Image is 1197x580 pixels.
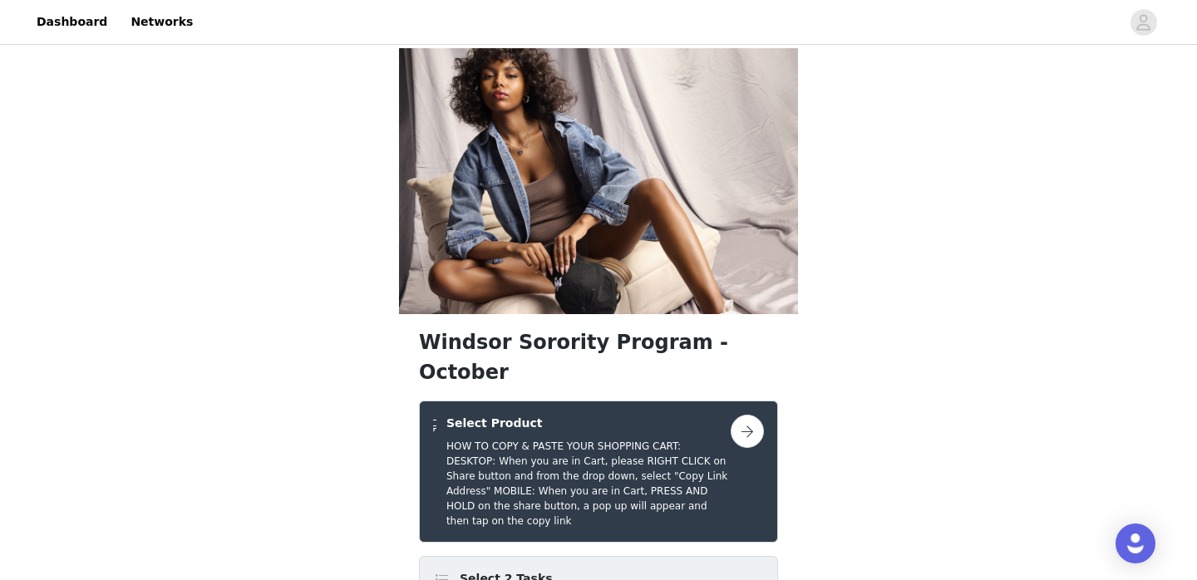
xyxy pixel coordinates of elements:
[121,3,203,41] a: Networks
[419,401,778,543] div: Select Product
[446,415,731,432] h4: Select Product
[446,439,731,528] h5: HOW TO COPY & PASTE YOUR SHOPPING CART: DESKTOP: When you are in Cart, please RIGHT CLICK on Shar...
[399,48,798,314] img: campaign image
[1135,9,1151,36] div: avatar
[27,3,117,41] a: Dashboard
[1116,523,1155,563] div: Open Intercom Messenger
[419,327,778,387] h1: Windsor Sorority Program - October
